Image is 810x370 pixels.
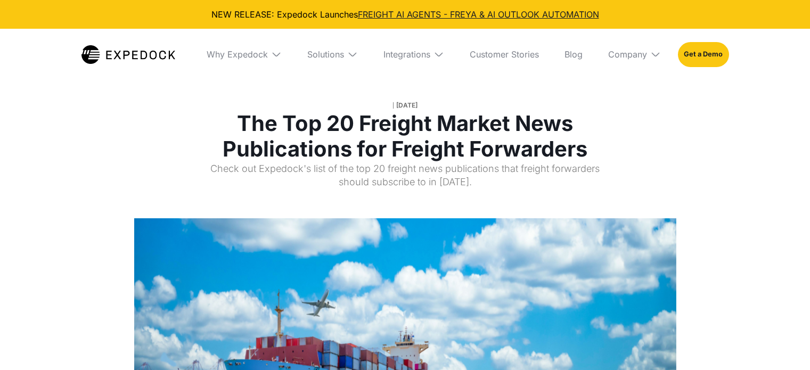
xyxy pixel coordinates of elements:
p: Check out Expedock's list of the top 20 freight news publications that freight forwarders should ... [208,162,603,197]
div: Company [600,29,669,80]
div: Solutions [299,29,366,80]
div: Integrations [375,29,453,80]
a: FREIGHT AI AGENTS - FREYA & AI OUTLOOK AUTOMATION [358,9,599,20]
h1: The Top 20 Freight Market News Publications for Freight Forwarders [208,111,603,162]
div: Integrations [383,49,430,60]
div: NEW RELEASE: Expedock Launches [9,9,801,20]
div: Solutions [307,49,344,60]
a: Get a Demo [678,42,729,67]
div: [DATE] [396,100,418,111]
div: Why Expedock [207,49,268,60]
iframe: Chat Widget [757,319,810,370]
div: Company [608,49,647,60]
a: Customer Stories [461,29,547,80]
a: Blog [556,29,591,80]
div: Why Expedock [198,29,290,80]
